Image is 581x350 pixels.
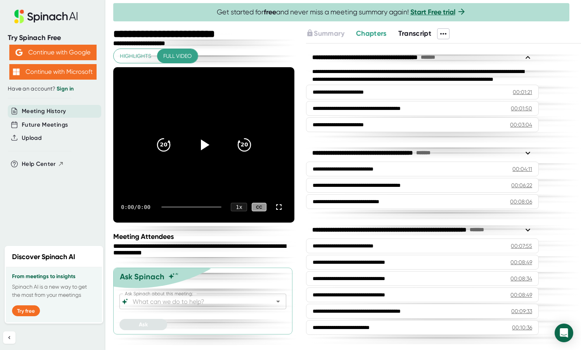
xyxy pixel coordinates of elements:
[356,28,387,39] button: Chapters
[22,160,64,169] button: Help Center
[16,49,22,56] img: Aehbyd4JwY73AAAAAElFTkSuQmCC
[120,272,164,281] div: Ask Spinach
[512,324,532,331] div: 00:10:36
[119,319,167,330] button: Ask
[512,165,532,173] div: 00:04:11
[12,283,96,299] p: Spinach AI is a new way to get the most from your meetings
[510,258,532,266] div: 00:08:49
[356,29,387,38] span: Chapters
[131,296,261,307] input: What can we do to help?
[113,232,296,241] div: Meeting Attendees
[22,160,56,169] span: Help Center
[510,291,532,299] div: 00:08:49
[163,51,192,61] span: Full video
[264,8,276,16] b: free
[12,252,75,262] h2: Discover Spinach AI
[121,204,152,210] div: 0:00 / 0:00
[8,85,98,92] div: Have an account?
[273,296,284,307] button: Open
[114,49,157,63] button: Highlights
[555,324,573,342] div: Open Intercom Messenger
[314,29,344,38] span: Summary
[8,33,98,42] div: Try Spinach Free
[231,203,247,211] div: 1 x
[306,28,344,39] button: Summary
[511,181,532,189] div: 00:06:22
[510,198,532,205] div: 00:08:06
[12,273,96,280] h3: From meetings to insights
[9,45,97,60] button: Continue with Google
[513,88,532,96] div: 00:01:21
[306,28,356,39] div: Upgrade to access
[22,120,68,129] button: Future Meetings
[510,121,532,129] div: 00:03:04
[252,203,266,212] div: CC
[217,8,466,17] span: Get started for and never miss a meeting summary again!
[9,64,97,80] button: Continue with Microsoft
[22,107,66,116] button: Meeting History
[22,134,41,143] button: Upload
[510,275,532,282] div: 00:08:34
[139,321,148,328] span: Ask
[3,331,16,344] button: Collapse sidebar
[398,29,432,38] span: Transcript
[157,49,198,63] button: Full video
[398,28,432,39] button: Transcript
[12,305,40,316] button: Try free
[57,85,74,92] a: Sign in
[120,51,151,61] span: Highlights
[511,242,532,250] div: 00:07:55
[410,8,455,16] a: Start Free trial
[511,307,532,315] div: 00:09:33
[511,104,532,112] div: 00:01:50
